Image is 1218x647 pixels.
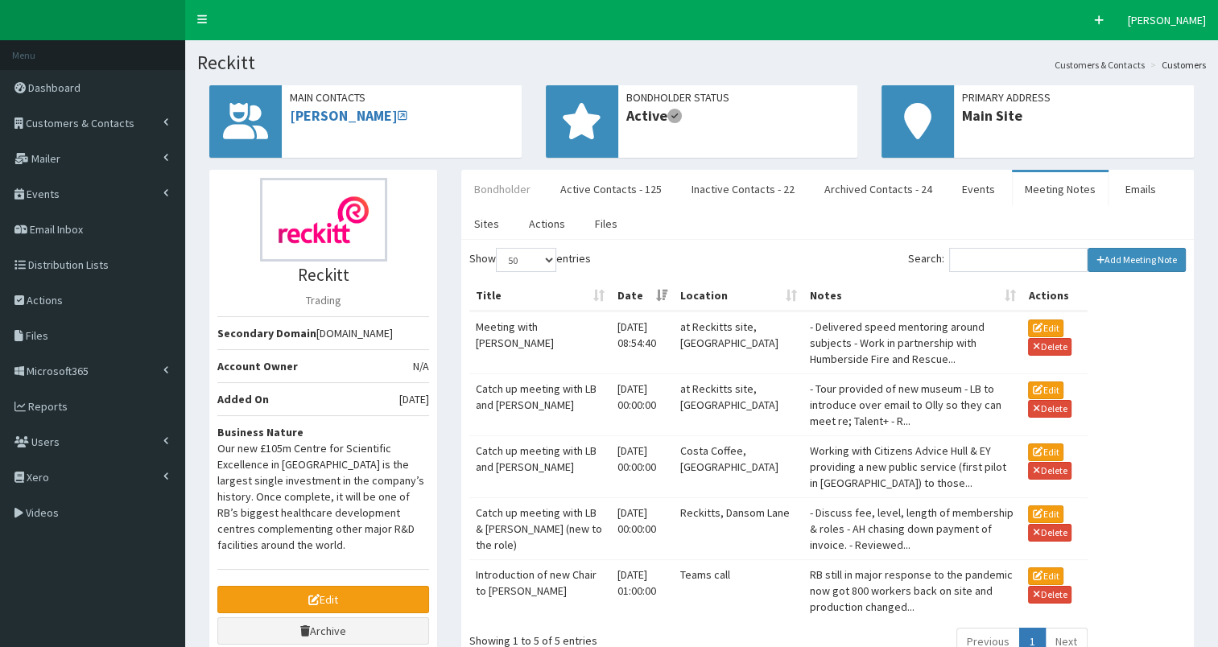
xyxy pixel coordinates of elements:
[217,440,429,553] p: Our new £105m Centre for Scientific Excellence in [GEOGRAPHIC_DATA] is the largest single investm...
[27,187,60,201] span: Events
[31,151,60,166] span: Mailer
[399,391,429,407] span: [DATE]
[27,364,89,378] span: Microsoft365
[461,207,512,241] a: Sites
[30,222,83,237] span: Email Inbox
[1012,172,1109,206] a: Meeting Notes
[413,358,429,374] span: N/A
[1028,338,1071,356] button: Delete
[1028,586,1071,604] button: Delete
[611,311,674,373] td: [DATE] 08:54:40
[611,435,674,497] td: [DATE] 00:00:00
[811,172,945,206] a: Archived Contacts - 24
[1128,13,1206,27] span: [PERSON_NAME]
[1055,58,1145,72] a: Customers & Contacts
[290,106,407,125] a: [PERSON_NAME]
[217,266,429,284] h3: Reckitt
[908,248,1088,272] label: Search:
[27,470,49,484] span: Xero
[611,281,674,311] th: Date: activate to sort column ascending
[1028,319,1063,337] button: Edit
[217,292,429,308] p: Trading
[803,559,1022,621] td: RB still in major response to the pandemic now got 800 workers back on site and production change...
[674,435,803,497] td: Costa Coffee, [GEOGRAPHIC_DATA]
[461,172,543,206] a: Bondholder
[674,281,803,311] th: Location: activate to sort column ascending
[1028,462,1071,480] button: Delete
[679,172,807,206] a: Inactive Contacts - 22
[1028,443,1063,461] button: Edit
[626,105,850,126] span: Active
[674,373,803,435] td: at Reckitts site, [GEOGRAPHIC_DATA]
[803,435,1022,497] td: Working with Citizens Advice Hull & EY providing a new public service (first pilot in [GEOGRAPHIC...
[674,311,803,373] td: at Reckitts site, [GEOGRAPHIC_DATA]
[949,172,1008,206] a: Events
[803,373,1022,435] td: - Tour provided of new museum - LB to introduce over email to Olly so they can meet re; Talent+ -...
[611,497,674,559] td: [DATE] 00:00:00
[26,328,48,343] span: Files
[803,311,1022,373] td: - Delivered speed mentoring around subjects - Work in partnership with Humberside Fire and Rescue...
[469,373,611,435] td: Catch up meeting with LB and [PERSON_NAME]
[469,435,611,497] td: Catch up meeting with LB and [PERSON_NAME]
[197,52,1206,73] h1: Reckitt
[547,172,675,206] a: Active Contacts - 125
[626,89,850,105] span: Bondholder Status
[217,316,429,350] li: [DOMAIN_NAME]
[962,89,1186,105] span: Primary Address
[26,505,59,520] span: Videos
[1022,281,1087,311] th: Actions
[803,281,1022,311] th: Notes: activate to sort column ascending
[469,497,611,559] td: Catch up meeting with LB & [PERSON_NAME] (new to the role)
[469,281,611,311] th: Title: activate to sort column ascending
[28,399,68,414] span: Reports
[962,105,1186,126] span: Main Site
[26,116,134,130] span: Customers & Contacts
[611,559,674,621] td: [DATE] 01:00:00
[949,248,1088,272] input: Search:
[1028,505,1063,523] button: Edit
[469,248,591,272] label: Show entries
[469,559,611,621] td: Introduction of new Chair to [PERSON_NAME]
[217,586,429,613] a: Edit
[28,258,109,272] span: Distribution Lists
[1088,248,1187,272] a: Add Meeting Note
[516,207,578,241] a: Actions
[582,207,630,241] a: Files
[217,617,429,645] a: Archive
[674,497,803,559] td: Reckitts, Dansom Lane
[217,359,298,373] b: Account Owner
[217,425,303,439] b: Business Nature
[28,80,81,95] span: Dashboard
[803,497,1022,559] td: - Discuss fee, level, length of membership & roles - AH chasing down payment of invoice. - Review...
[27,293,63,307] span: Actions
[611,373,674,435] td: [DATE] 00:00:00
[290,89,514,105] span: Main Contacts
[1146,58,1206,72] li: Customers
[469,311,611,373] td: Meeting with [PERSON_NAME]
[1028,381,1063,399] button: Edit
[217,326,316,340] b: Secondary Domain
[496,248,556,272] select: Showentries
[1028,524,1071,542] button: Delete
[674,559,803,621] td: Teams call
[1028,567,1063,585] button: Edit
[1028,400,1071,418] button: Delete
[1113,172,1169,206] a: Emails
[31,435,60,449] span: Users
[217,392,269,406] b: Added On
